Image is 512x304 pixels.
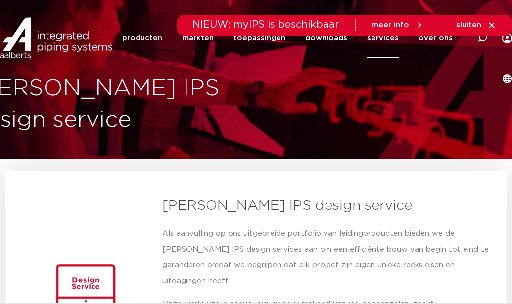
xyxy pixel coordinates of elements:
h3: [PERSON_NAME] IPS design service [162,196,499,216]
a: over ons [419,18,453,58]
a: downloads [305,18,347,58]
span: sluiten [456,21,481,29]
a: toepassingen [233,18,285,58]
a: markten [182,18,214,58]
a: services [367,18,399,58]
div: my IPS [502,18,512,58]
a: sluiten [456,21,496,30]
nav: Menu [122,18,453,58]
span: NIEUW: myIPS is beschikbaar [192,20,339,30]
p: Als aanvulling op ons uitgebreide portfolio van leidingproducten bieden we de [PERSON_NAME] IPS d... [162,226,499,289]
span: meer info [372,21,409,29]
a: producten [122,18,162,58]
a: meer info [372,21,424,30]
